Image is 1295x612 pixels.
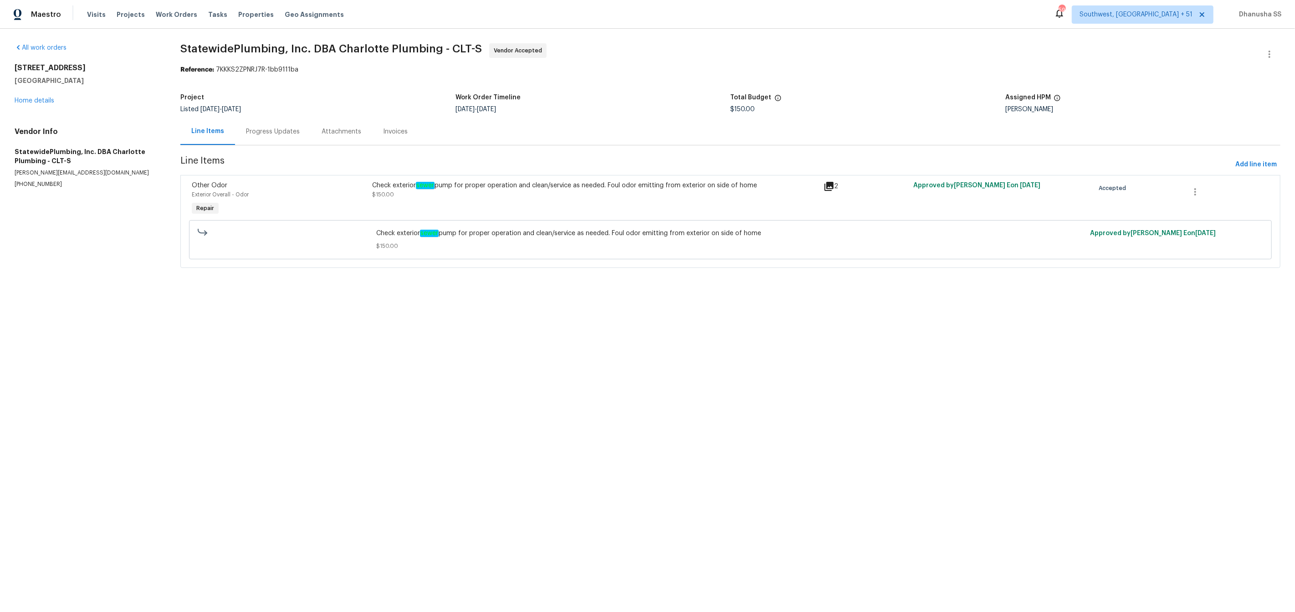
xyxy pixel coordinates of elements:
[372,192,394,197] span: $150.00
[1235,159,1277,170] span: Add line item
[456,106,496,113] span: -
[31,10,61,19] span: Maestro
[456,94,521,101] h5: Work Order Timeline
[1005,106,1280,113] div: [PERSON_NAME]
[824,181,908,192] div: 2
[1232,156,1280,173] button: Add line item
[200,106,220,113] span: [DATE]
[180,43,482,54] span: StatewidePlumbing, Inc. DBA Charlotte Plumbing - CLT-S
[372,181,818,190] div: Check exterior pump for proper operation and clean/service as needed. Foul odor emitting from ext...
[180,67,214,73] b: Reference:
[383,127,408,136] div: Invoices
[1235,10,1281,19] span: Dhanusha SS
[15,63,159,72] h2: [STREET_ADDRESS]
[416,182,435,189] em: sewer
[376,242,1085,251] span: $150.00
[191,127,224,136] div: Line Items
[222,106,241,113] span: [DATE]
[494,46,546,55] span: Vendor Accepted
[180,156,1232,173] span: Line Items
[1005,94,1051,101] h5: Assigned HPM
[914,182,1041,189] span: Approved by [PERSON_NAME] E on
[731,106,755,113] span: $150.00
[192,192,249,197] span: Exterior Overall - Odor
[15,147,159,165] h5: StatewidePlumbing, Inc. DBA Charlotte Plumbing - CLT-S
[477,106,496,113] span: [DATE]
[322,127,361,136] div: Attachments
[1080,10,1193,19] span: Southwest, [GEOGRAPHIC_DATA] + 51
[15,169,159,177] p: [PERSON_NAME][EMAIL_ADDRESS][DOMAIN_NAME]
[87,10,106,19] span: Visits
[15,127,159,136] h4: Vendor Info
[1099,184,1130,193] span: Accepted
[774,94,782,106] span: The total cost of line items that have been proposed by Opendoor. This sum includes line items th...
[1059,5,1065,15] div: 593
[285,10,344,19] span: Geo Assignments
[15,180,159,188] p: [PHONE_NUMBER]
[1054,94,1061,106] span: The hpm assigned to this work order.
[1020,182,1041,189] span: [DATE]
[1090,230,1216,237] span: Approved by [PERSON_NAME] E on
[1195,230,1216,237] span: [DATE]
[208,11,227,18] span: Tasks
[180,106,241,113] span: Listed
[180,94,204,101] h5: Project
[117,10,145,19] span: Projects
[238,10,274,19] span: Properties
[376,229,1085,238] span: Check exterior pump for proper operation and clean/service as needed. Foul odor emitting from ext...
[192,182,227,189] span: Other Odor
[420,230,439,237] em: sewer
[15,98,54,104] a: Home details
[180,65,1280,74] div: 7KKKS2ZPNRJ7R-1bb9111ba
[456,106,475,113] span: [DATE]
[193,204,218,213] span: Repair
[200,106,241,113] span: -
[15,76,159,85] h5: [GEOGRAPHIC_DATA]
[156,10,197,19] span: Work Orders
[731,94,772,101] h5: Total Budget
[246,127,300,136] div: Progress Updates
[15,45,67,51] a: All work orders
